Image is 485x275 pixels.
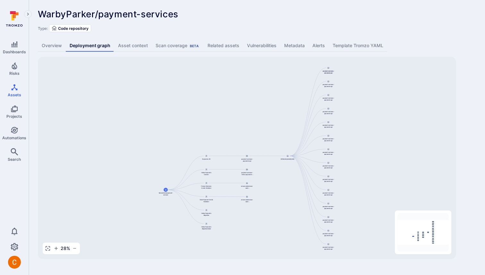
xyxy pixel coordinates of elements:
[309,40,329,52] a: Alerts
[2,135,26,140] span: Automations
[321,151,336,155] span: payment-services-payments-api
[9,71,20,76] span: Risks
[66,40,114,52] a: Deployment graph
[8,92,21,97] span: Assets
[321,138,336,142] span: payment-services-payments-api
[243,40,280,52] a: Vulnerabilities
[204,40,243,52] a: Related assets
[321,206,336,209] span: payment-services-payments-api
[8,157,21,162] span: Search
[38,40,476,52] div: Asset tabs
[321,219,336,223] span: payment-services-payments-api
[26,12,30,17] i: Expand navigation menu
[321,111,336,114] span: payment-services-payments-api
[199,212,214,216] span: Helios Payments Migration
[199,185,214,189] span: Finance Balances Events Publisher
[280,40,309,52] a: Metadata
[3,49,26,54] span: Dashboards
[321,192,336,196] span: payment-services-payments-api
[38,40,66,52] a: Overview
[58,26,89,31] span: Code repository
[189,43,200,48] div: Beta
[321,97,336,101] span: payment-services-payments-api
[321,165,336,168] span: payment-services-payments-api
[6,114,22,119] span: Projects
[281,158,294,160] span: [DOMAIN_NAME][URL]
[240,158,254,162] span: payment-services-payments-api
[321,178,336,182] span: payment-services-payments-api
[321,233,336,236] span: payment-services-payments-api
[8,256,21,269] img: ACg8ocJuq_DPPTkXyD9OlTnVLvDrpObecjcADscmEHLMiTyEnTELew=s96-c
[199,226,214,229] span: Helios Payments Migration Build
[321,125,336,128] span: payment-services-payments-api
[8,256,21,269] div: Camilo Rivera
[158,192,173,196] span: WarbyParker/payment-services
[199,199,214,202] span: Order Payment Events Publisher
[240,185,254,189] span: arn:aws:lambda:us-east-1:844647875270:function:payment-services-fnbalances-events-pub-stage-us-ea...
[202,158,210,160] span: Payments API
[199,172,214,175] span: Helios Payments Listener
[321,70,336,74] span: payment-services-payments-api
[38,26,48,31] span: Type:
[38,9,178,20] span: WarbyParker/payment-services
[321,84,336,87] span: payment-services-payments-api
[24,10,32,18] button: Expand navigation menu
[329,40,387,52] a: Template Tromzo YAML
[240,172,254,175] span: payment-services-helios-payments-listener
[156,42,200,49] div: Scan coverage
[240,199,254,202] span: arn:aws:lambda:us-east-1:844647875270:function:payment-services-ordpayment-events-pub-prod-us-eas...
[61,245,70,252] span: 28 %
[114,40,152,52] a: Asset context
[321,246,336,250] span: payment-services-payments-api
